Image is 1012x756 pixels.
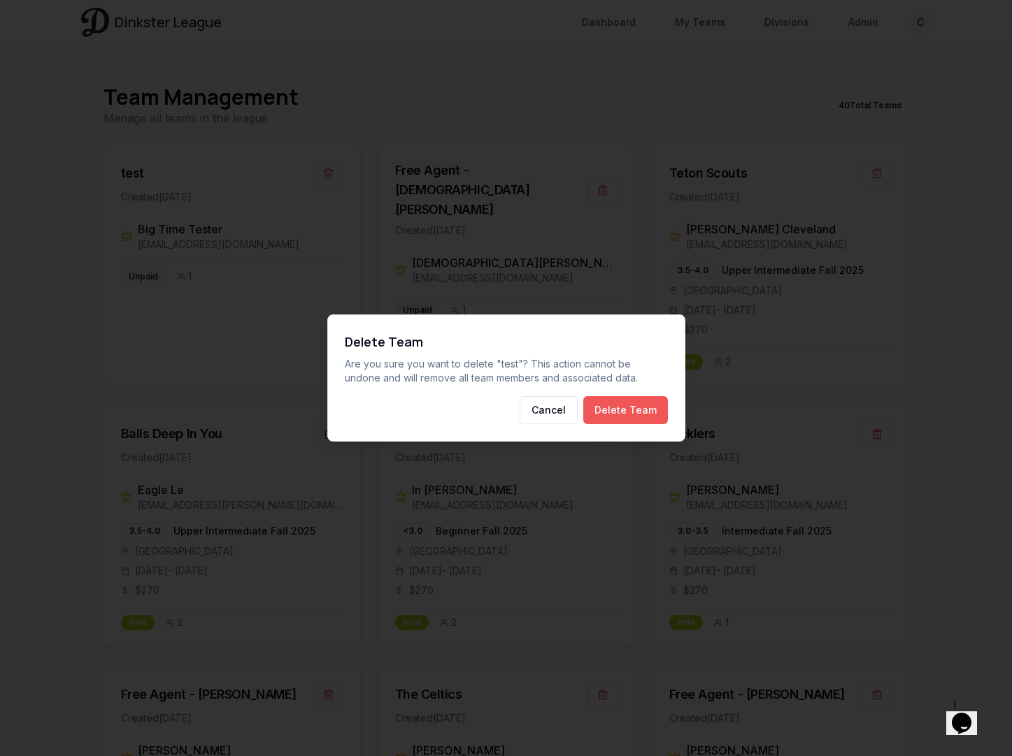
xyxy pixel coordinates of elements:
p: Are you sure you want to delete " test "? This action cannot be undone and will remove all team m... [345,357,668,385]
h2: Delete Team [345,332,668,351]
button: Delete Team [583,396,668,424]
button: Cancel [520,396,578,424]
iframe: chat widget [946,693,991,735]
